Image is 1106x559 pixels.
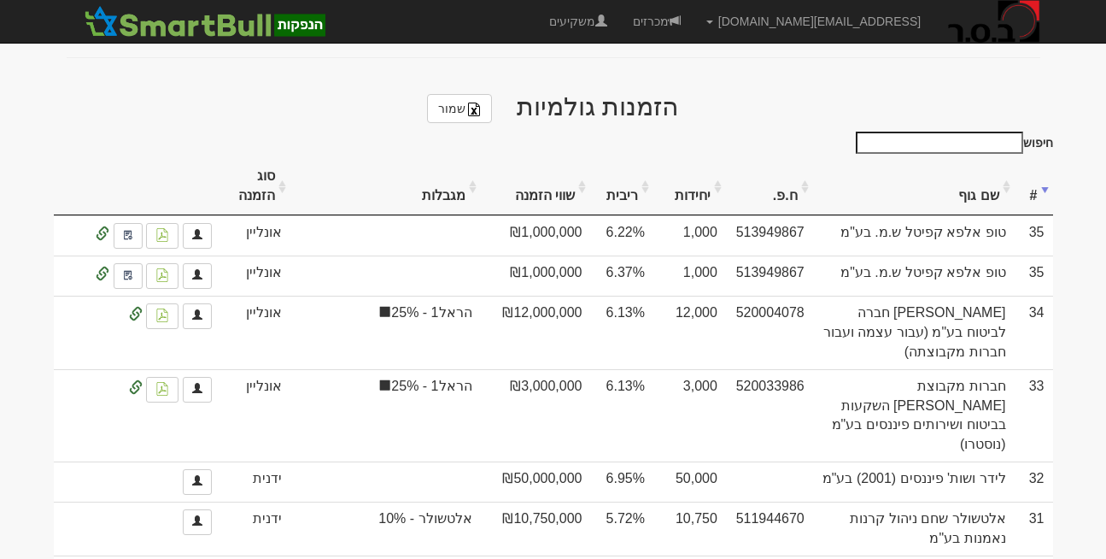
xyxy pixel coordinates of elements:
td: 32 [1015,462,1053,502]
img: pdf-file-icon.png [155,309,169,322]
td: 520004078 [726,296,813,369]
td: ₪12,000,000 [481,296,591,369]
td: 513949867 [726,256,813,296]
td: 6.37% [590,256,652,296]
td: אונליין [220,215,290,256]
td: 511944670 [726,502,813,556]
img: excel-file-black.png [467,103,481,116]
td: 50,000 [653,462,726,502]
td: ₪10,750,000 [481,502,591,556]
label: חיפוש [850,132,1053,154]
td: 35 [1015,215,1053,256]
th: יחידות: activate to sort column ascending [653,158,726,215]
td: ₪50,000,000 [481,462,591,502]
th: מגבלות: activate to sort column ascending [290,158,481,215]
img: pdf-file-icon.png [155,228,169,242]
td: 6.95% [590,462,652,502]
td: 6.13% [590,369,652,462]
td: 3,000 [653,369,726,462]
span: הראל1 - 25% [299,377,472,397]
td: אונליין [220,369,290,462]
img: approved-contact.svg [123,268,133,282]
img: pdf-file-icon.png [155,382,169,396]
th: שם גוף: activate to sort column ascending [813,158,1015,215]
td: ₪1,000,000 [481,256,591,296]
td: 520033986 [726,369,813,462]
td: 1,000 [653,215,726,256]
img: SmartBull Logo [79,4,331,38]
td: 12,000 [653,296,726,369]
th: שווי הזמנה: activate to sort column ascending [481,158,591,215]
th: ריבית: activate to sort column ascending [590,158,652,215]
th: ח.פ.: activate to sort column ascending [726,158,813,215]
h2: הזמנות גולמיות [54,92,1053,123]
span: הראל1 - 25% [299,303,472,323]
td: 33 [1015,369,1053,462]
td: 1,000 [653,256,726,296]
td: 35 [1015,256,1053,296]
a: שמור [427,94,492,123]
img: approved-contact.svg [123,228,133,242]
td: אונליין [220,256,290,296]
td: לידר ושות' פיננסים (2001) בע"מ [813,462,1015,502]
td: אונליין [220,296,290,369]
td: 10,750 [653,502,726,556]
th: סוג הזמנה: activate to sort column ascending [220,158,290,215]
td: טופ אלפא קפיטל ש.מ. בע"מ [813,256,1015,296]
td: ₪1,000,000 [481,215,591,256]
td: 31 [1015,502,1053,556]
td: 6.22% [590,215,652,256]
img: pdf-file-icon.png [155,268,169,282]
td: 6.13% [590,296,652,369]
td: 5.72% [590,502,652,556]
td: ₪3,000,000 [481,369,591,462]
td: 513949867 [726,215,813,256]
span: אלטשולר - 10% [299,509,472,529]
td: ידנית [220,462,290,502]
td: חברות מקבוצת [PERSON_NAME] השקעות בביטוח ושירותים פיננסים בע"מ (נוסטרו) [813,369,1015,462]
th: #: activate to sort column ascending [1015,158,1053,215]
td: ידנית [220,502,290,556]
td: טופ אלפא קפיטל ש.מ. בע"מ [813,215,1015,256]
td: 34 [1015,296,1053,369]
td: אלטשולר שחם ניהול קרנות נאמנות בע"מ [813,502,1015,556]
input: חיפוש [856,132,1023,154]
td: [PERSON_NAME] חברה לביטוח בע"מ (עבור עצמה ועבור חברות מקבוצתה) [813,296,1015,369]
